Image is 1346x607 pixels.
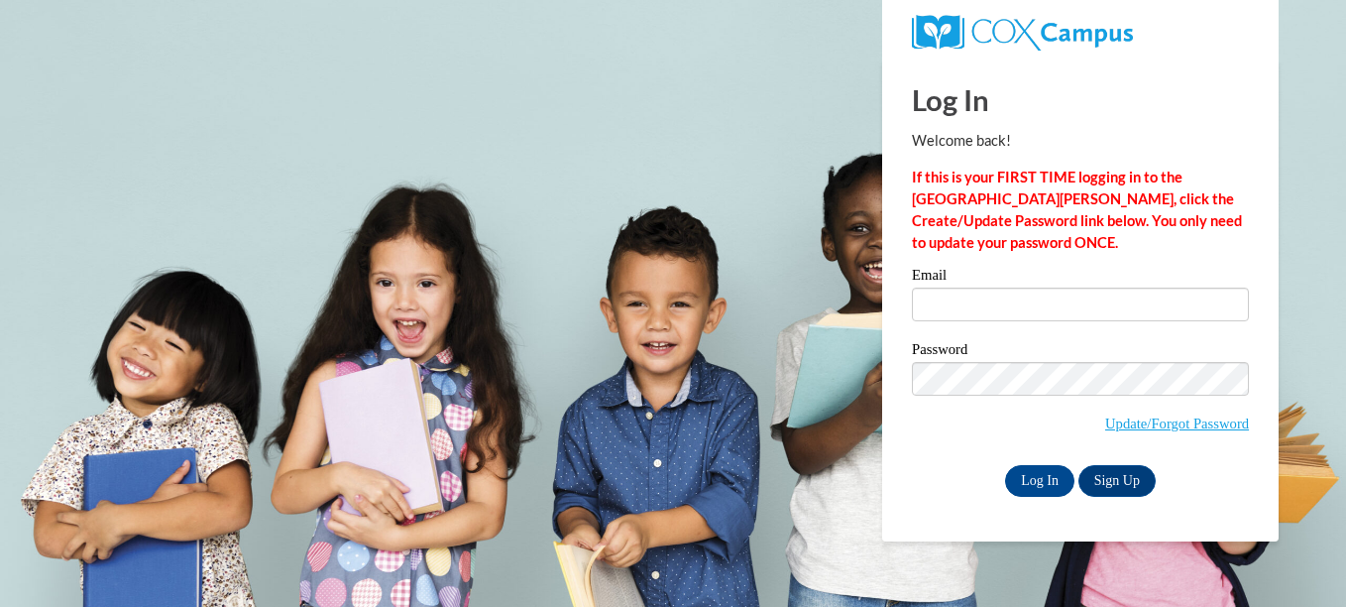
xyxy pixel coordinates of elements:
strong: If this is your FIRST TIME logging in to the [GEOGRAPHIC_DATA][PERSON_NAME], click the Create/Upd... [912,169,1242,251]
a: Update/Forgot Password [1105,416,1249,431]
p: Welcome back! [912,130,1249,152]
h1: Log In [912,79,1249,120]
a: Sign Up [1078,465,1156,497]
input: Log In [1005,465,1074,497]
img: COX Campus [912,15,1133,51]
a: COX Campus [912,23,1133,40]
label: Email [912,268,1249,288]
label: Password [912,342,1249,362]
